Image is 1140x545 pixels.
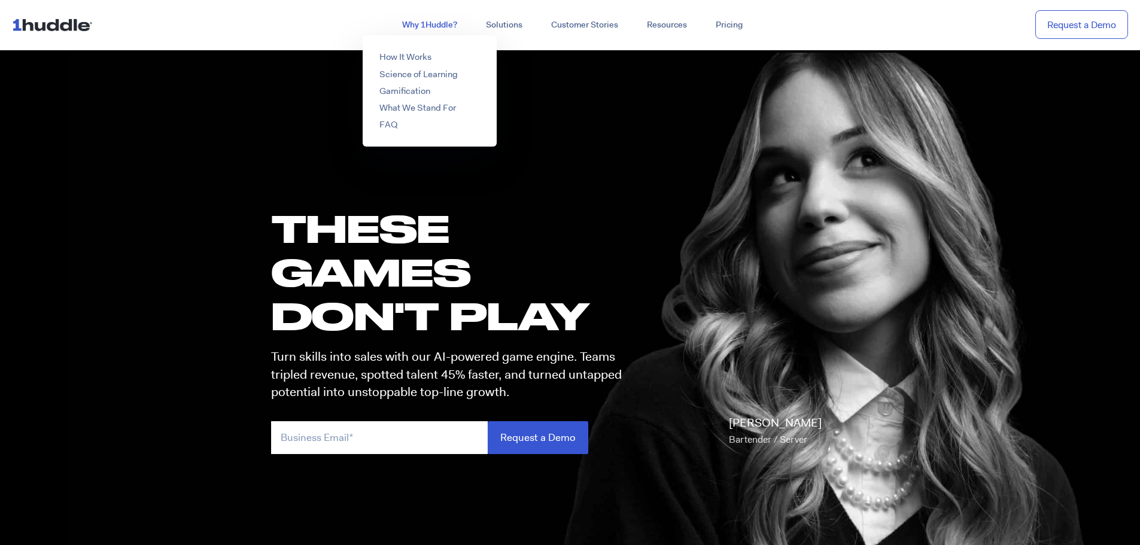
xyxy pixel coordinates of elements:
a: Customer Stories [537,14,633,36]
a: FAQ [379,118,397,130]
p: [PERSON_NAME] [729,415,822,448]
span: Bartender / Server [729,433,807,446]
a: Science of Learning [379,68,458,80]
a: Why 1Huddle? [388,14,472,36]
a: Request a Demo [1035,10,1128,39]
p: Turn skills into sales with our AI-powered game engine. Teams tripled revenue, spotted talent 45%... [271,348,633,401]
a: Pricing [701,14,757,36]
a: Gamification [379,85,430,97]
a: What We Stand For [379,102,456,114]
a: Resources [633,14,701,36]
img: ... [12,13,98,36]
h1: these GAMES DON'T PLAY [271,206,633,338]
input: Business Email* [271,421,488,454]
a: Solutions [472,14,537,36]
a: How It Works [379,51,431,63]
input: Request a Demo [488,421,588,454]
